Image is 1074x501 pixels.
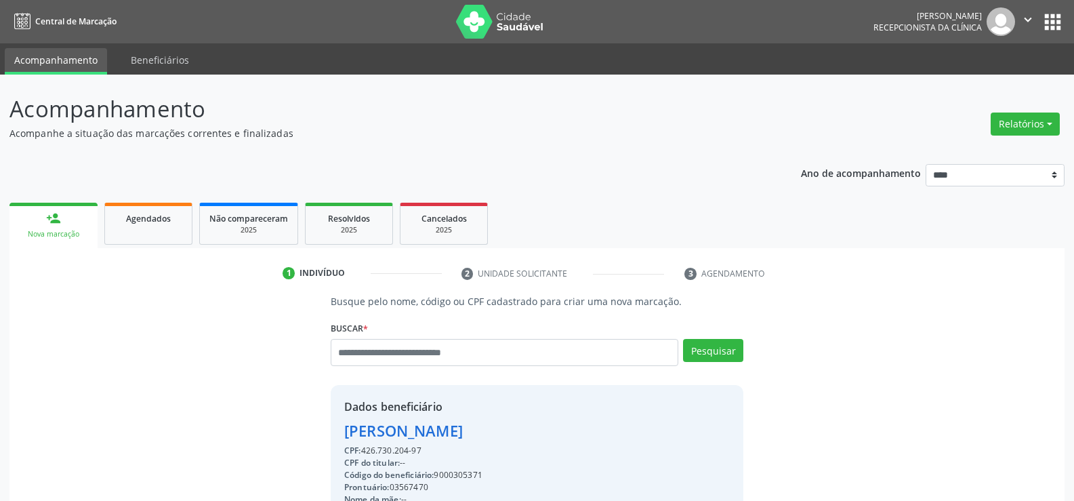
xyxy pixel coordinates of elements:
div: Nova marcação [19,229,88,239]
div: Dados beneficiário [344,399,515,415]
span: Cancelados [421,213,467,224]
a: Acompanhamento [5,48,107,75]
div: 2025 [410,225,478,235]
img: img [987,7,1015,36]
p: Acompanhamento [9,92,748,126]
div: [PERSON_NAME] [344,420,515,442]
div: 2025 [209,225,288,235]
span: Prontuário: [344,481,390,493]
div: person_add [46,211,61,226]
p: Ano de acompanhamento [801,164,921,181]
div: 2025 [315,225,383,235]
p: Busque pelo nome, código ou CPF cadastrado para criar uma nova marcação. [331,294,743,308]
button:  [1015,7,1041,36]
span: CPF do titular: [344,457,400,468]
button: Relatórios [991,113,1060,136]
span: Recepcionista da clínica [873,22,982,33]
span: Agendados [126,213,171,224]
span: CPF: [344,445,361,456]
div: -- [344,457,515,469]
div: [PERSON_NAME] [873,10,982,22]
div: 03567470 [344,481,515,494]
a: Central de Marcação [9,10,117,33]
button: Pesquisar [683,339,743,362]
label: Buscar [331,318,368,339]
span: Resolvidos [328,213,370,224]
a: Beneficiários [121,48,199,72]
p: Acompanhe a situação das marcações correntes e finalizadas [9,126,748,140]
i:  [1020,12,1035,27]
span: Central de Marcação [35,16,117,27]
div: 426.730.204-97 [344,445,515,457]
span: Código do beneficiário: [344,469,434,481]
div: Indivíduo [300,267,345,279]
button: apps [1041,10,1065,34]
div: 1 [283,267,295,279]
div: 9000305371 [344,469,515,481]
span: Não compareceram [209,213,288,224]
